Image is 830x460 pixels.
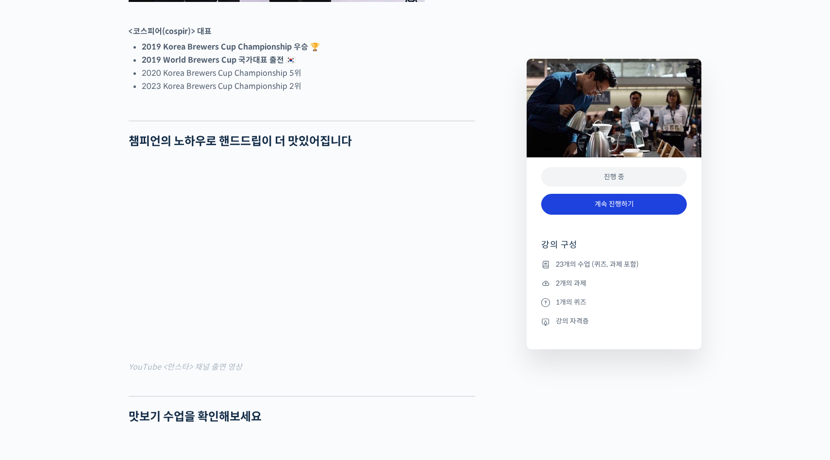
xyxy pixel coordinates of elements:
h4: 강의 구성 [541,239,687,258]
li: 2개의 과제 [541,277,687,289]
span: 홈 [31,323,36,330]
iframe: 핸드드립을 맛있게 내리고 싶으시면 이 영상을 보세요. (정형용 바리스타) [129,162,475,357]
li: 1개의 퀴즈 [541,296,687,308]
a: 계속 진행하기 [541,194,687,215]
a: 대화 [64,308,125,332]
li: 23개의 수업 (퀴즈, 과제 포함) [541,258,687,270]
span: 설정 [150,323,162,330]
strong: <코스피어(cospir)> 대표 [129,26,212,36]
strong: 2019 Korea Brewers Cup Championship 우승 🏆 [142,42,320,52]
strong: 맛보기 수업을 확인해보세요 [129,409,262,424]
span: YouTube <안스타> 채널 출연 영상 [129,362,242,372]
span: 대화 [89,323,100,331]
strong: 2019 World Brewers Cup 국가대표 출전 🇰🇷 [142,55,296,65]
li: 2020 Korea Brewers Cup Championship 5위 [142,67,475,80]
strong: 챔피언의 노하우로 핸드드립이 더 맛있어집니다 [129,134,352,149]
div: 진행 중 [541,167,687,187]
li: 2023 Korea Brewers Cup Championship 2위 [142,80,475,93]
a: 설정 [125,308,186,332]
a: 홈 [3,308,64,332]
li: 강의 자격증 [541,316,687,327]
